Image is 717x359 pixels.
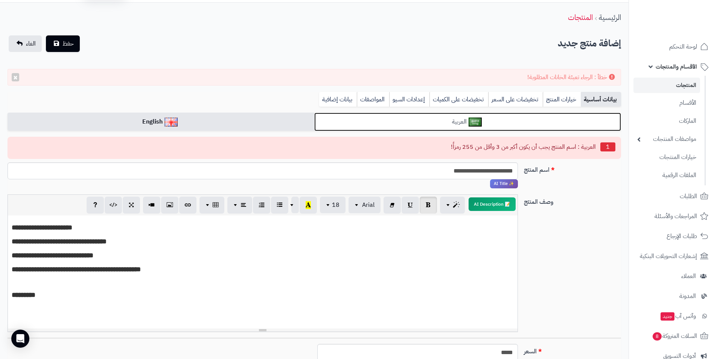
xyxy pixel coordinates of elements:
span: الطلبات [680,191,697,202]
a: إعدادات السيو [389,92,429,107]
a: المدونة [633,287,712,305]
li: العربية : اسم المنتج يجب أن يكون أكبر من 3 وأقل من 255 رمزاً! [13,141,615,153]
label: اسم المنتج [521,162,624,174]
a: المنتجات [568,12,593,23]
button: 📝 AI Description [469,197,516,211]
span: 8 [653,332,662,341]
a: الغاء [9,35,42,52]
span: Arial [362,200,374,209]
a: لوحة التحكم [633,38,712,56]
a: الماركات [633,113,700,129]
a: تخفيضات على الكميات [429,92,488,107]
a: الملفات الرقمية [633,167,700,183]
label: وصف المنتج [521,194,624,206]
span: إشعارات التحويلات البنكية [640,251,697,261]
span: وآتس آب [660,311,696,321]
a: الطلبات [633,187,712,205]
a: المواصفات [357,92,389,107]
button: حفظ [46,35,80,52]
span: العملاء [681,271,696,281]
button: × [12,73,19,81]
a: بيانات إضافية [319,92,357,107]
h2: إضافة منتج جديد [558,36,621,51]
div: Open Intercom Messenger [11,330,29,348]
span: المراجعات والأسئلة [655,211,697,222]
a: المنتجات [633,78,700,93]
span: الغاء [26,39,36,48]
a: السلات المتروكة8 [633,327,712,345]
span: لوحة التحكم [669,41,697,52]
img: English [164,118,178,127]
button: Arial [349,197,381,213]
span: 18 [332,200,339,209]
span: السلات المتروكة [652,331,697,341]
a: English [8,113,314,131]
a: العربية [314,113,621,131]
a: تخفيضات على السعر [488,92,543,107]
span: الأقسام والمنتجات [656,61,697,72]
span: انقر لاستخدام رفيقك الذكي [490,179,518,188]
span: جديد [661,312,674,321]
a: الأقسام [633,95,700,111]
a: إشعارات التحويلات البنكية [633,247,712,265]
a: الرئيسية [599,12,621,23]
a: مواصفات المنتجات [633,131,700,147]
a: طلبات الإرجاع [633,227,712,245]
a: بيانات أساسية [581,92,621,107]
button: 18 [320,197,346,213]
span: طلبات الإرجاع [667,231,697,241]
span: حفظ [62,39,74,48]
a: وآتس آبجديد [633,307,712,325]
a: العملاء [633,267,712,285]
a: خيارات المنتج [543,92,581,107]
span: المدونة [679,291,696,301]
a: المراجعات والأسئلة [633,207,712,225]
img: العربية [469,118,482,127]
label: السعر [521,344,624,356]
a: خيارات المنتجات [633,149,700,165]
div: خطأ : الرجاء تعبئة الخانات المطلوبة! [8,69,621,86]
